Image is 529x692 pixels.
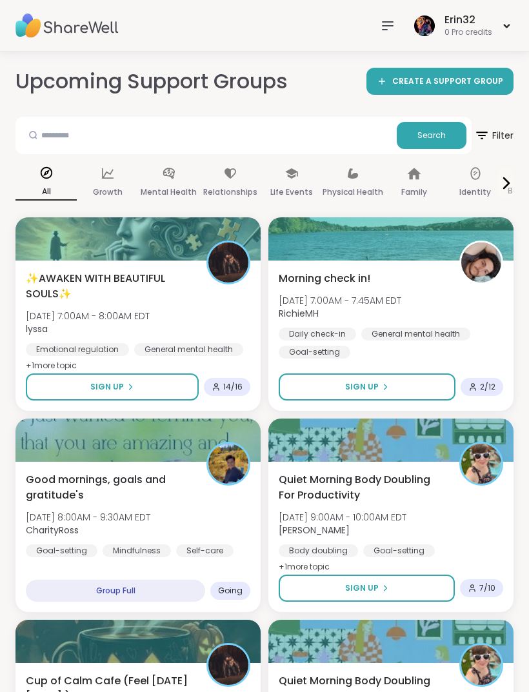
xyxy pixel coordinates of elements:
div: General mental health [361,328,470,341]
button: Sign Up [26,373,199,400]
p: Relationships [203,184,257,200]
button: Sign Up [279,373,455,400]
span: ✨AWAKEN WITH BEAUTIFUL SOULS✨ [26,271,192,302]
span: 14 / 16 [223,382,243,392]
span: Filter [474,120,514,151]
div: Mindfulness [103,544,171,557]
span: 7 / 10 [479,583,495,593]
p: Family [401,184,427,200]
p: All [15,184,77,201]
p: Mental Health [141,184,197,200]
div: Emotional regulation [26,343,129,356]
img: CharityRoss [208,444,248,484]
b: RichieMH [279,307,319,320]
div: Erin32 [444,13,492,27]
button: Filter [474,117,514,154]
span: Quiet Morning Body Doubling For Productivity [279,472,445,503]
div: Goal-setting [363,544,435,557]
span: Sign Up [345,582,379,594]
div: Self-care [176,544,234,557]
img: RichieMH [461,242,501,282]
span: Morning check in! [279,271,370,286]
img: lyssa [208,645,248,685]
p: Identity [459,184,491,200]
b: lyssa [26,322,48,335]
img: Erin32 [414,15,435,36]
button: Search [397,122,466,149]
img: ShareWell Nav Logo [15,3,119,48]
div: General mental health [134,343,243,356]
span: Good mornings, goals and gratitude's [26,472,192,503]
p: Life Events [270,184,313,200]
span: Sign Up [90,381,124,393]
div: Daily check-in [279,328,356,341]
div: Body doubling [279,544,358,557]
span: [DATE] 7:00AM - 7:45AM EDT [279,294,401,307]
a: CREATE A SUPPORT GROUP [366,68,514,95]
b: [PERSON_NAME] [279,524,350,537]
b: CharityRoss [26,524,79,537]
div: Goal-setting [279,346,350,359]
span: [DATE] 9:00AM - 10:00AM EDT [279,511,406,524]
div: Goal-setting [26,544,97,557]
img: lyssa [208,242,248,282]
span: Sign Up [345,381,379,393]
img: Adrienne_QueenOfTheDawn [461,645,501,685]
span: Going [218,586,243,596]
div: Group Full [26,580,205,602]
p: Physical Health [323,184,383,200]
h2: Upcoming Support Groups [15,67,288,96]
div: 0 Pro credits [444,27,492,38]
span: Search [417,130,446,141]
span: [DATE] 7:00AM - 8:00AM EDT [26,310,150,322]
span: CREATE A SUPPORT GROUP [392,76,503,87]
button: Sign Up [279,575,455,602]
p: Growth [93,184,123,200]
span: 2 / 12 [480,382,495,392]
img: Adrienne_QueenOfTheDawn [461,444,501,484]
span: [DATE] 8:00AM - 9:30AM EDT [26,511,150,524]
